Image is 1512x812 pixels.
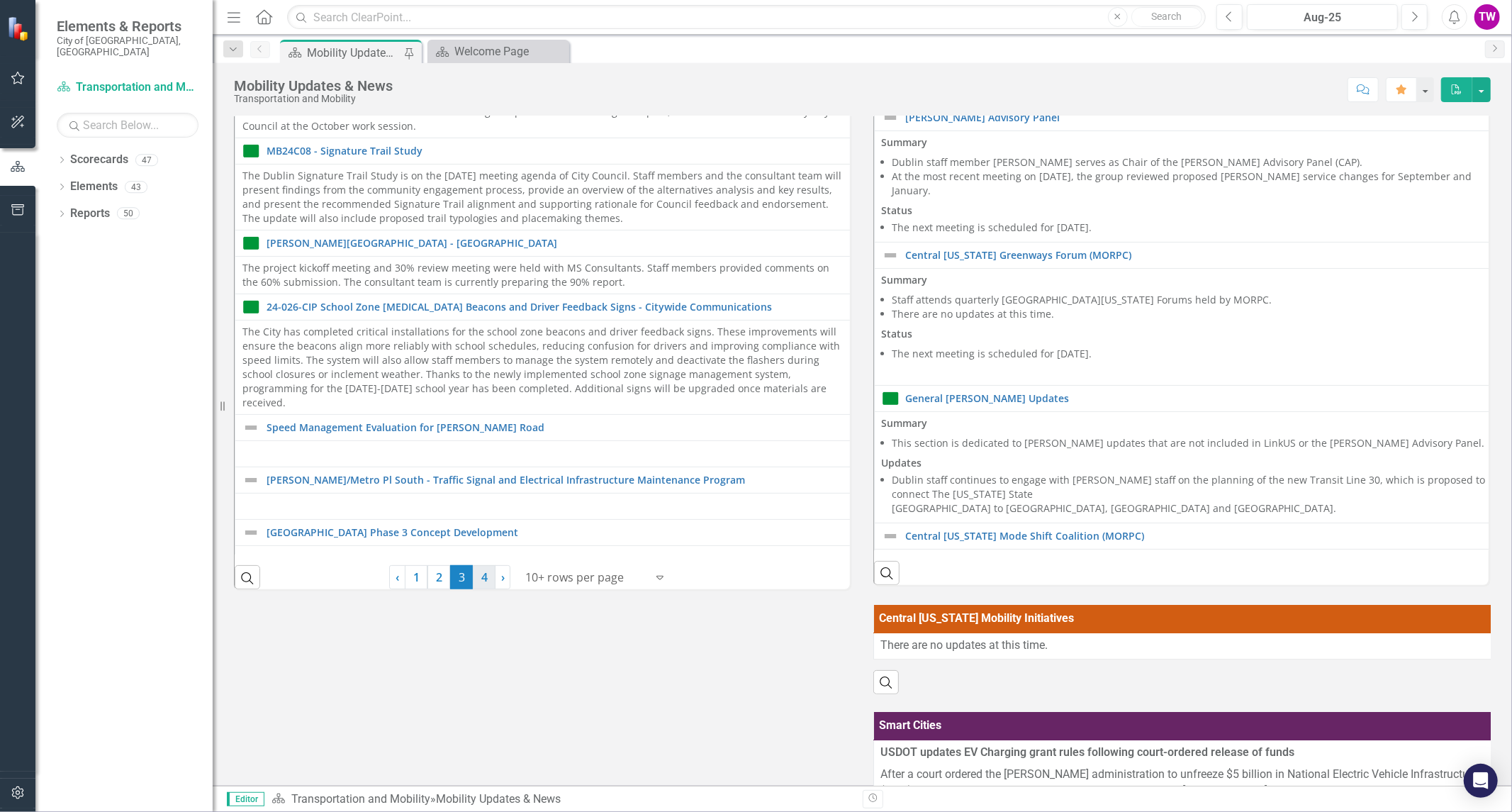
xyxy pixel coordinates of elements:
td: Double-Click to Edit [235,257,851,294]
li: This section is dedicated to [PERSON_NAME] updates that are not included in LinkUS or the [PERSON... [892,436,1487,450]
input: Search ClearPoint... [287,5,1206,30]
strong: Status [882,204,913,217]
a: [GEOGRAPHIC_DATA] Phase 3 Concept Development [267,527,843,538]
a: Speed Management Evaluation for [PERSON_NAME] Road [267,422,843,433]
a: 24-026-CIP School Zone [MEDICAL_DATA] Beacons and Driver Feedback Signs - Citywide Communications [267,301,843,312]
strong: Summary [882,273,928,287]
strong: Summary [882,416,928,430]
td: Double-Click to Edit Right Click for Context Menu [874,386,1494,412]
img: On Target [242,299,259,316]
img: On Target [882,390,899,407]
span: Editor [227,792,264,806]
div: 47 [135,154,158,166]
td: Double-Click to Edit Right Click for Context Menu [874,243,1494,269]
div: Mobility Updates & News [436,792,561,806]
li: The next meeting is scheduled for [DATE]. [892,221,1487,235]
td: Double-Click to Edit [874,131,1494,243]
a: Welcome Page [431,43,566,60]
a: Central [US_STATE] Mode Shift Coalition (MORPC) [906,530,1487,541]
a: Transportation and Mobility [291,792,430,806]
a: MB24C08 - Signature Trail Study [267,145,843,156]
p: There are no updates at this time. [881,638,1511,654]
div: » [271,791,852,808]
img: ClearPoint Strategy [7,16,32,41]
li: Dublin staff member [PERSON_NAME] serves as Chair of the [PERSON_NAME] Advisory Panel (CAP). [892,155,1487,169]
a: 2 [427,565,450,589]
div: Open Intercom Messenger [1464,764,1498,798]
button: Aug-25 [1247,4,1398,30]
li: There are no updates at this time. [892,307,1487,321]
div: The City has completed critical installations for the school zone beacons and driver feedback sig... [242,325,843,410]
td: Double-Click to Edit Right Click for Context Menu [874,523,1494,550]
td: Double-Click to Edit Right Click for Context Menu [235,138,851,165]
div: Mobility Updates & News [234,78,393,94]
a: [PERSON_NAME]/Metro Pl South - Traffic Signal and Electrical Infrastructure Maintenance Program [267,474,843,485]
p: The project kickoff meeting and 30% review meeting were held with MS Consultants. Staff members p... [242,261,843,289]
span: 3 [450,565,473,589]
img: Not Defined [882,247,899,264]
img: On Target [242,235,259,252]
strong: Summary [882,135,928,149]
span: › [501,569,505,585]
td: Double-Click to Edit [235,101,851,138]
span: Elements & Reports [57,18,198,35]
a: Central [US_STATE] Greenways Forum (MORPC) [906,250,1487,260]
a: Scorecards [70,152,128,168]
div: 50 [117,208,140,220]
li: Staff attends quarterly [GEOGRAPHIC_DATA][US_STATE] Forums held by MORPC. [892,293,1487,307]
img: Not Defined [242,419,259,436]
div: 43 [125,181,147,193]
td: Double-Click to Edit [874,412,1494,523]
strong: USDOT updates EV Charging grant rules following court-ordered release of funds [881,745,1295,759]
td: Double-Click to Edit Right Click for Context Menu [874,105,1494,131]
a: [PERSON_NAME] Advisory Panel [906,112,1487,123]
img: On Target [242,143,259,160]
a: General [PERSON_NAME] Updates [906,393,1487,404]
a: Transportation and Mobility [57,79,198,96]
td: Double-Click to Edit [235,321,851,415]
a: Reports [70,206,110,222]
span: ‹ [396,569,399,585]
img: Not Defined [882,109,899,126]
input: Search Below... [57,113,198,138]
a: 1 [405,565,427,589]
a: [PERSON_NAME][GEOGRAPHIC_DATA] - [GEOGRAPHIC_DATA] [267,238,843,248]
img: Not Defined [882,528,899,545]
p: Staff members and the consultant team are working on updates to the existing draft plan, which is... [242,105,843,133]
li: Dublin staff continues to engage with [PERSON_NAME] staff on the planning of the new Transit Line... [892,473,1487,516]
td: Double-Click to Edit Right Click for Context Menu [235,230,851,257]
td: Double-Click to Edit [235,441,851,467]
div: Aug-25 [1252,9,1393,26]
td: Double-Click to Edit [874,550,1494,689]
strong: Status [882,327,913,340]
p: The Dublin Signature Trail Study is on the [DATE] meeting agenda of City Council. Staff members a... [242,169,843,226]
button: TW [1474,4,1500,30]
img: Not Defined [242,472,259,489]
li: The next meeting is scheduled for [DATE]. [892,347,1487,361]
td: Double-Click to Edit Right Click for Context Menu [235,520,851,546]
img: Not Defined [242,524,259,541]
td: Double-Click to Edit Right Click for Context Menu [235,294,851,321]
td: Double-Click to Edit [874,269,1494,386]
strong: Updates [882,456,922,469]
div: Welcome Page [454,43,566,60]
small: City of [GEOGRAPHIC_DATA], [GEOGRAPHIC_DATA] [57,35,198,58]
a: 4 [473,565,495,589]
td: Double-Click to Edit Right Click for Context Menu [235,467,851,494]
td: Double-Click to Edit [235,494,851,520]
span: Search [1151,11,1182,22]
div: Transportation and Mobility [234,94,393,104]
td: Double-Click to Edit [235,165,851,230]
a: Elements [70,179,118,195]
div: Mobility Updates & News [307,44,401,62]
td: Double-Click to Edit [235,546,851,572]
button: Search [1131,7,1202,27]
td: Double-Click to Edit Right Click for Context Menu [235,415,851,441]
li: At the most recent meeting on [DATE], the group reviewed proposed [PERSON_NAME] service changes f... [892,169,1487,198]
